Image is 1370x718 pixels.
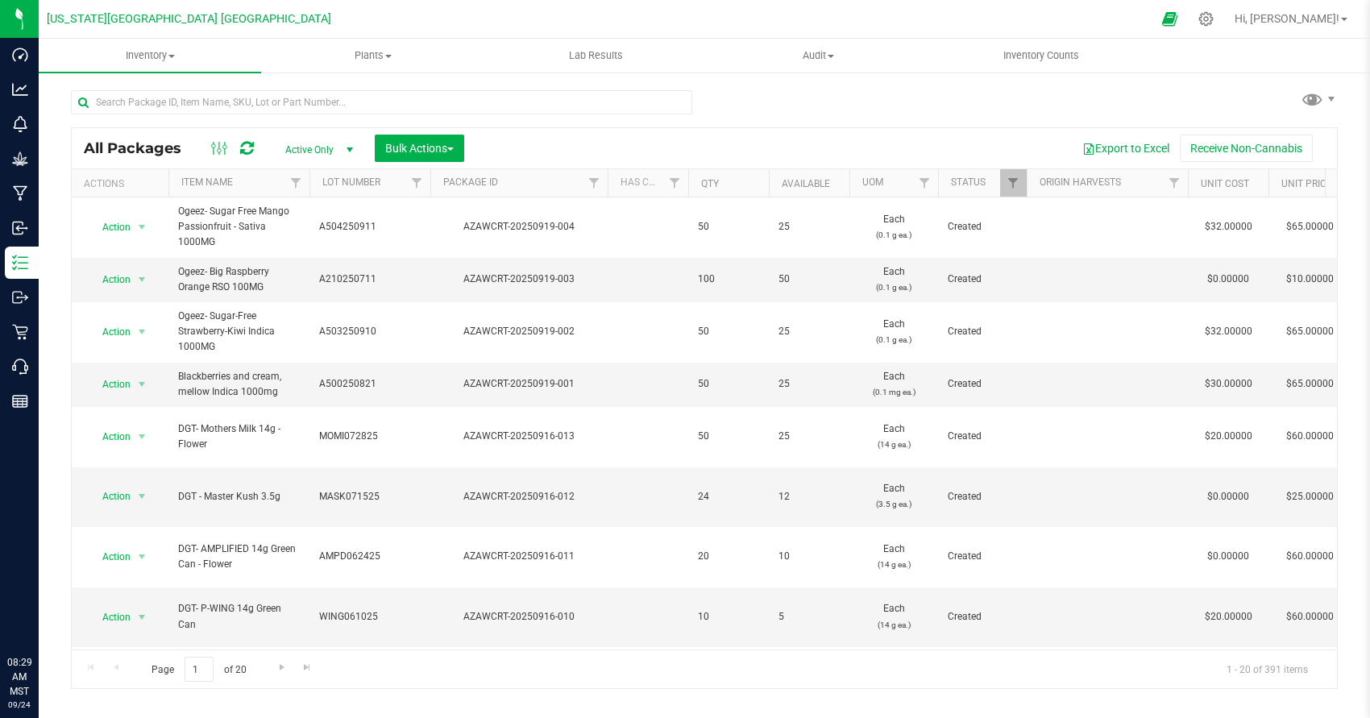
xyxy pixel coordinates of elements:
[132,425,152,448] span: select
[12,81,28,98] inline-svg: Analytics
[428,549,610,564] div: AZAWCRT-20250916-011
[1278,425,1342,448] span: $60.00000
[859,317,928,347] span: Each
[385,142,454,155] span: Bulk Actions
[1072,135,1180,162] button: Export to Excel
[12,289,28,305] inline-svg: Outbound
[698,219,759,234] span: 50
[859,421,928,452] span: Each
[1278,268,1342,291] span: $10.00000
[12,47,28,63] inline-svg: Dashboard
[698,429,759,444] span: 50
[1188,647,1268,708] td: $8.00000
[1278,372,1342,396] span: $65.00000
[948,272,1017,287] span: Created
[698,609,759,625] span: 10
[1278,605,1342,629] span: $60.00000
[948,219,1017,234] span: Created
[39,48,261,63] span: Inventory
[84,178,162,189] div: Actions
[778,429,840,444] span: 25
[185,657,214,682] input: 1
[88,606,131,629] span: Action
[1188,587,1268,648] td: $20.00000
[16,589,64,637] iframe: Resource center
[778,609,840,625] span: 5
[88,373,131,396] span: Action
[698,272,759,287] span: 100
[178,309,300,355] span: Ogeez- Sugar-Free Strawberry-Kiwi Indica 1000MG
[428,429,610,444] div: AZAWCRT-20250916-013
[7,699,31,711] p: 09/24
[1152,3,1188,35] span: Open Ecommerce Menu
[1188,467,1268,528] td: $0.00000
[319,324,421,339] span: A503250910
[948,429,1017,444] span: Created
[698,376,759,392] span: 50
[47,12,331,26] span: [US_STATE][GEOGRAPHIC_DATA] [GEOGRAPHIC_DATA]
[12,151,28,167] inline-svg: Grow
[12,324,28,340] inline-svg: Retail
[698,549,759,564] span: 20
[428,609,610,625] div: AZAWCRT-20250916-010
[1161,169,1188,197] a: Filter
[132,485,152,508] span: select
[948,549,1017,564] span: Created
[132,216,152,239] span: select
[1278,320,1342,343] span: $65.00000
[1278,215,1342,239] span: $65.00000
[608,169,688,197] th: Has COA
[698,489,759,504] span: 24
[319,219,421,234] span: A504250911
[948,489,1017,504] span: Created
[178,489,300,504] span: DGT - Master Kush 3.5g
[859,212,928,243] span: Each
[1196,11,1216,27] div: Manage settings
[859,542,928,572] span: Each
[12,393,28,409] inline-svg: Reports
[948,376,1017,392] span: Created
[1235,12,1339,25] span: Hi, [PERSON_NAME]!
[484,39,707,73] a: Lab Results
[948,324,1017,339] span: Created
[428,324,610,339] div: AZAWCRT-20250919-002
[662,169,688,197] a: Filter
[859,369,928,400] span: Each
[443,176,498,188] a: Package ID
[862,176,883,188] a: UOM
[859,437,928,452] p: (14 g ea.)
[951,176,986,188] a: Status
[283,169,309,197] a: Filter
[859,496,928,512] p: (3.5 g ea.)
[322,176,380,188] a: Lot Number
[262,48,483,63] span: Plants
[778,549,840,564] span: 10
[1188,197,1268,258] td: $32.00000
[782,178,830,189] a: Available
[12,255,28,271] inline-svg: Inventory
[1188,407,1268,467] td: $20.00000
[1188,527,1268,587] td: $0.00000
[178,369,300,400] span: Blackberries and cream, mellow Indica 1000mg
[1000,169,1027,197] a: Filter
[1278,545,1342,568] span: $60.00000
[1278,485,1342,508] span: $25.00000
[178,601,300,632] span: DGT- P-WING 14g Green Can
[88,546,131,568] span: Action
[88,216,131,239] span: Action
[428,272,610,287] div: AZAWCRT-20250919-003
[778,489,840,504] span: 12
[138,657,259,682] span: Page of 20
[1201,178,1249,189] a: Unit Cost
[39,39,261,73] a: Inventory
[132,546,152,568] span: select
[84,139,197,157] span: All Packages
[178,264,300,295] span: Ogeez- Big Raspberry Orange RSO 100MG
[428,489,610,504] div: AZAWCRT-20250916-012
[132,268,152,291] span: select
[178,421,300,452] span: DGT- Mothers Milk 14g - Flower
[911,169,938,197] a: Filter
[12,185,28,201] inline-svg: Manufacturing
[859,557,928,572] p: (14 g ea.)
[319,376,421,392] span: A500250821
